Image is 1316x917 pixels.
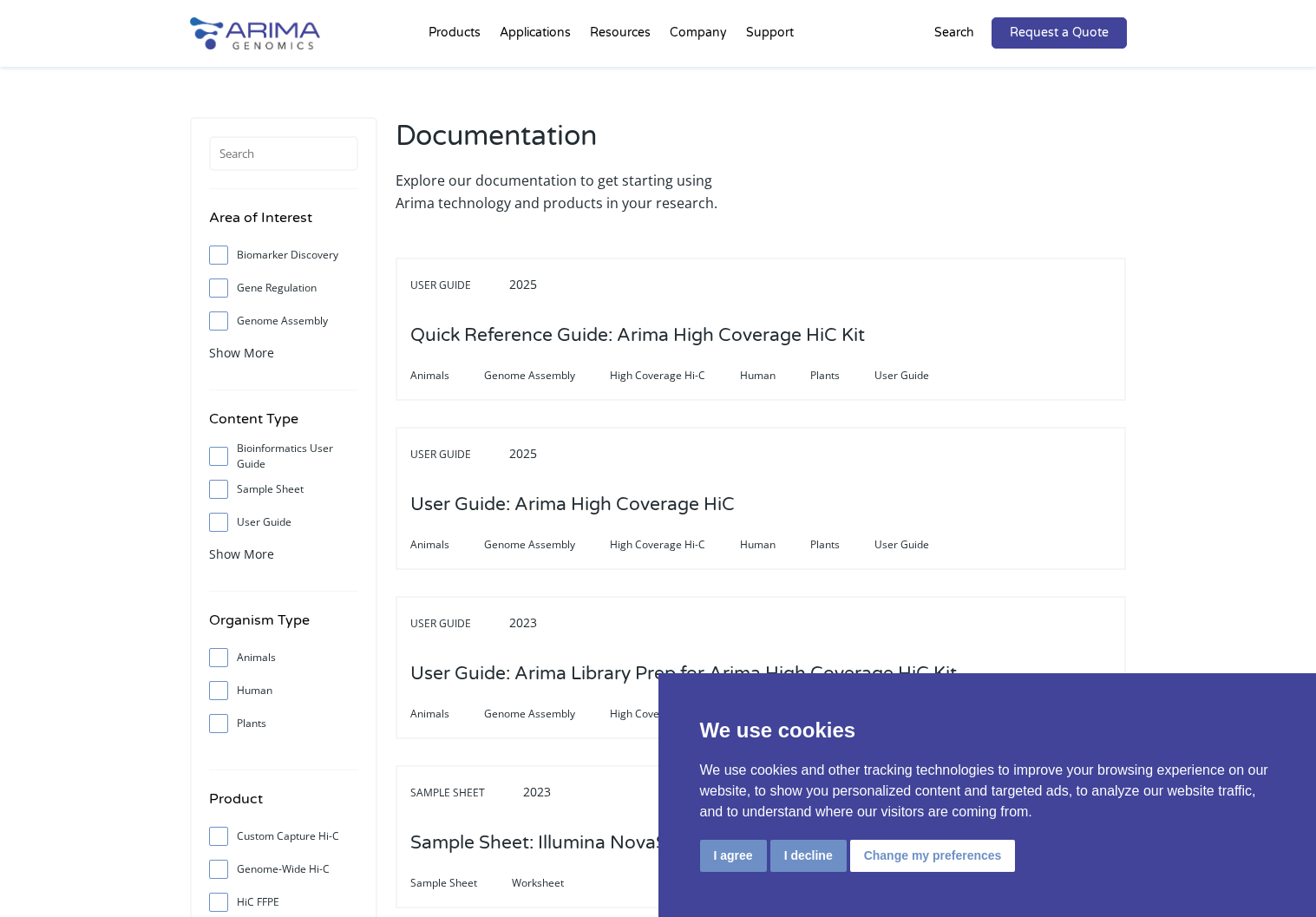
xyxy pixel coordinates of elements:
[410,613,506,634] span: User Guide
[740,365,810,386] span: Human
[410,665,957,684] a: User Guide: Arima Library Prep for Arima High Coverage HiC Kit
[209,206,358,242] h4: Area of Interest
[934,22,974,44] p: Search
[209,609,358,645] h4: Organism Type
[850,840,1016,872] button: Change my preferences
[410,816,972,870] h3: Sample Sheet: Illumina NovaSeq, MiSeq and NextSeq 1000 series
[410,275,506,296] span: User Guide
[396,117,752,169] h2: Documentation
[410,834,972,853] a: Sample Sheet: Illumina NovaSeq, MiSeq and NextSeq 1000 series
[190,17,320,49] img: Arima-Genomics-logo
[209,678,358,704] label: Human
[209,275,358,301] label: Gene Regulation
[209,242,358,268] label: Biomarker Discovery
[209,711,358,737] label: Plants
[209,823,358,849] label: Custom Capture Hi-C
[209,509,358,535] label: User Guide
[509,445,537,462] span: 2025
[209,408,358,443] h4: Content Type
[874,534,964,555] span: User Guide
[484,365,610,386] span: Genome Assembly
[874,365,964,386] span: User Guide
[509,276,537,292] span: 2025
[410,704,484,724] span: Animals
[992,17,1127,49] a: Request a Quote
[810,365,874,386] span: Plants
[209,308,358,334] label: Genome Assembly
[209,889,358,915] label: HiC FFPE
[410,444,506,465] span: User Guide
[810,534,874,555] span: Plants
[209,856,358,882] label: Genome-Wide Hi-C
[484,704,610,724] span: Genome Assembly
[484,534,610,555] span: Genome Assembly
[410,365,484,386] span: Animals
[700,715,1275,746] p: We use cookies
[209,476,358,502] label: Sample Sheet
[740,534,810,555] span: Human
[523,783,551,800] span: 2023
[410,326,865,345] a: Quick Reference Guide: Arima High Coverage HiC Kit
[209,344,274,361] span: Show More
[509,614,537,631] span: 2023
[610,534,740,555] span: High Coverage Hi-C
[700,840,767,872] button: I agree
[410,647,957,701] h3: User Guide: Arima Library Prep for Arima High Coverage HiC Kit
[610,704,740,724] span: High Coverage Hi-C
[410,783,520,803] span: Sample Sheet
[410,309,865,363] h3: Quick Reference Guide: Arima High Coverage HiC Kit
[410,495,735,514] a: User Guide: Arima High Coverage HiC
[410,534,484,555] span: Animals
[512,873,599,894] span: Worksheet
[610,365,740,386] span: High Coverage Hi-C
[396,169,752,214] p: Explore our documentation to get starting using Arima technology and products in your research.
[770,840,847,872] button: I decline
[209,645,358,671] label: Animals
[209,788,358,823] h4: Product
[209,546,274,562] span: Show More
[410,873,512,894] span: Sample Sheet
[700,760,1275,822] p: We use cookies and other tracking technologies to improve your browsing experience on our website...
[410,478,735,532] h3: User Guide: Arima High Coverage HiC
[209,136,358,171] input: Search
[209,443,358,469] label: Bioinformatics User Guide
